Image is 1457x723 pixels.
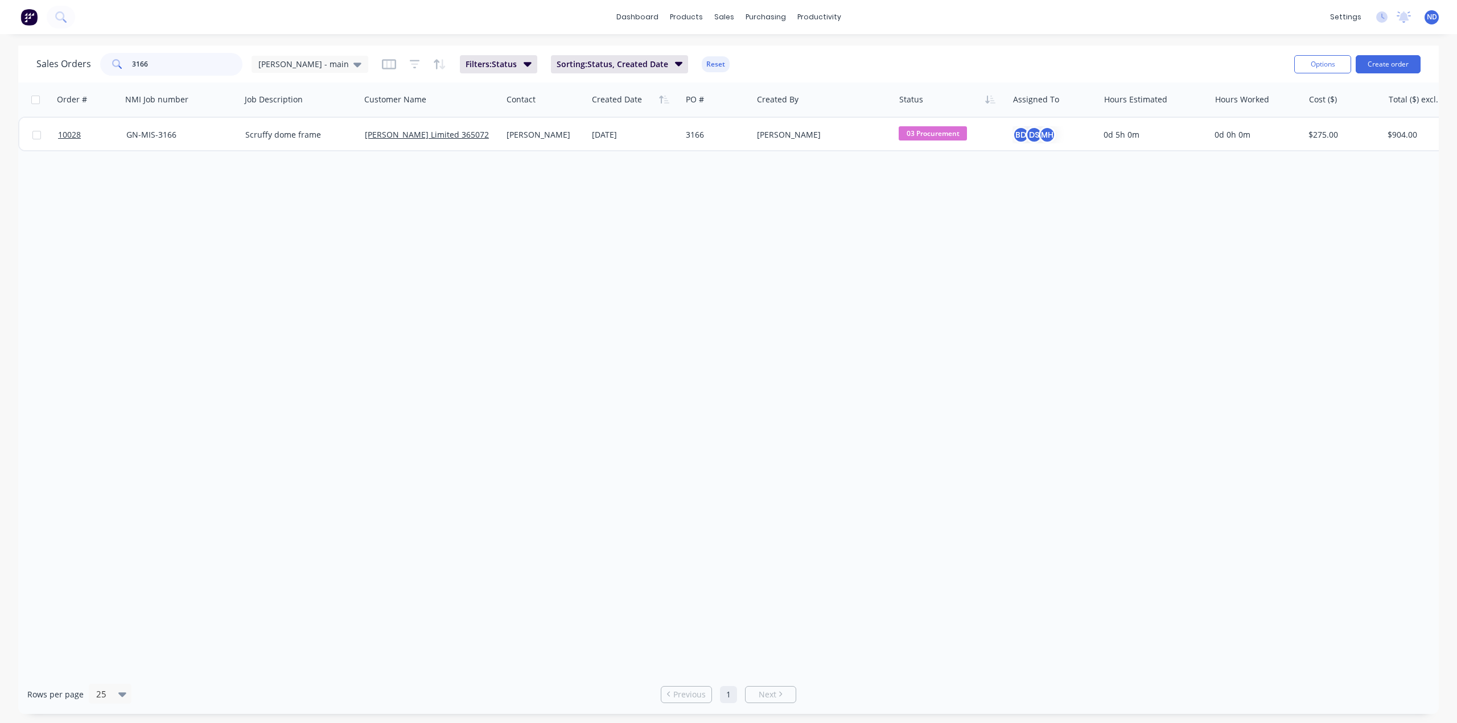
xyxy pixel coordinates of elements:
ul: Pagination [656,686,801,703]
input: Search... [132,53,243,76]
div: Status [899,94,923,105]
div: BD [1013,126,1030,143]
a: Page 1 is your current page [720,686,737,703]
div: Total ($) excl. tax [1389,94,1452,105]
div: [PERSON_NAME] [757,129,883,141]
img: Factory [20,9,38,26]
div: Created Date [592,94,642,105]
button: Sorting:Status, Created Date [551,55,689,73]
a: dashboard [611,9,664,26]
a: Next page [746,689,796,700]
span: Next [759,689,776,700]
span: Filters: Status [466,59,517,70]
span: 0d 0h 0m [1215,129,1250,140]
div: 3166 [686,129,744,141]
span: 03 Procurement [899,126,967,141]
div: Job Description [245,94,303,105]
div: Scruffy dome frame [245,129,350,141]
div: [PERSON_NAME] [507,129,579,141]
div: products [664,9,709,26]
div: Cost ($) [1309,94,1337,105]
span: 10028 [58,129,81,141]
div: GN-MIS-3166 [126,129,231,141]
span: [PERSON_NAME] - main [258,58,349,70]
span: Rows per page [27,689,84,700]
div: DS [1026,126,1043,143]
div: Hours Estimated [1104,94,1167,105]
div: Order # [57,94,87,105]
button: Create order [1356,55,1421,73]
span: ND [1427,12,1437,22]
a: 10028 [58,118,126,152]
button: Filters:Status [460,55,537,73]
div: 0d 5h 0m [1104,129,1200,141]
button: Reset [702,56,730,72]
div: Hours Worked [1215,94,1269,105]
span: Sorting: Status, Created Date [557,59,668,70]
div: PO # [686,94,704,105]
div: Created By [757,94,799,105]
div: purchasing [740,9,792,26]
div: Contact [507,94,536,105]
div: productivity [792,9,847,26]
div: Assigned To [1013,94,1059,105]
div: sales [709,9,740,26]
a: [PERSON_NAME] Limited 365072 [365,129,489,140]
div: MH [1039,126,1056,143]
span: Previous [673,689,706,700]
div: NMI Job number [125,94,188,105]
div: [DATE] [592,129,677,141]
h1: Sales Orders [36,59,91,69]
button: BDDSMH [1013,126,1056,143]
div: Customer Name [364,94,426,105]
div: settings [1324,9,1367,26]
a: Previous page [661,689,711,700]
div: $275.00 [1308,129,1376,141]
button: Options [1294,55,1351,73]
